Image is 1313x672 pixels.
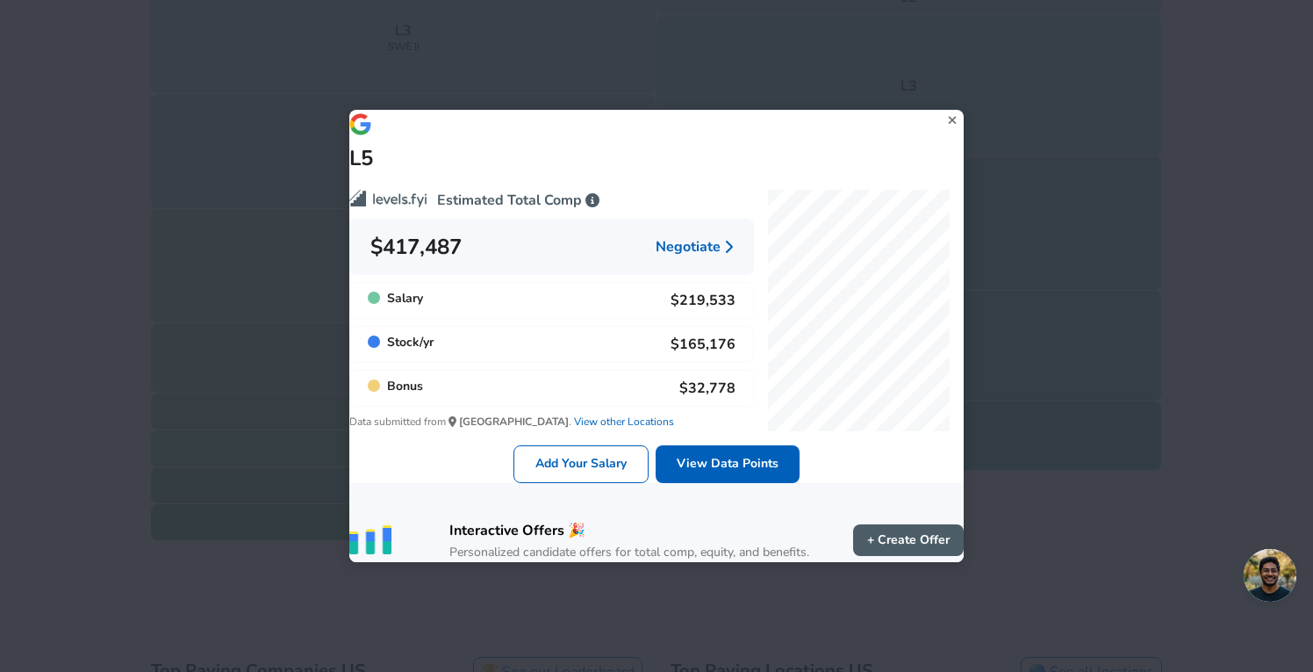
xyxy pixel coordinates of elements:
a: + Create Offer [853,524,964,557]
a: View other Locations [571,415,674,429]
a: Add Your Salary [513,445,649,483]
p: Estimated Total Comp [349,190,754,212]
div: $417,487 [370,233,462,261]
h6: Personalized candidate offers for total comp, equity, and benefits. [449,543,809,562]
span: Data submitted from . [349,414,754,431]
strong: [GEOGRAPHIC_DATA] [459,415,569,429]
p: $165,176 [671,334,735,355]
span: Bonus [368,378,423,399]
p: $219,533 [671,290,735,311]
a: Negotiate [656,233,733,261]
a: Interactive Offers 🎉Personalized candidate offers for total comp, equity, and benefits.+ Create O... [349,483,964,562]
img: Levels.fyi logo [349,190,434,207]
span: Salary [368,290,423,311]
h6: Interactive Offers 🎉 [449,518,809,543]
h1: L5 [349,144,373,172]
img: vertical-bars.png [349,525,391,554]
div: Open chat [1244,549,1296,602]
p: $32,778 [679,378,735,399]
a: View Data Points [656,445,800,483]
span: Stock / yr [368,334,434,355]
img: Google Icon [349,113,371,135]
